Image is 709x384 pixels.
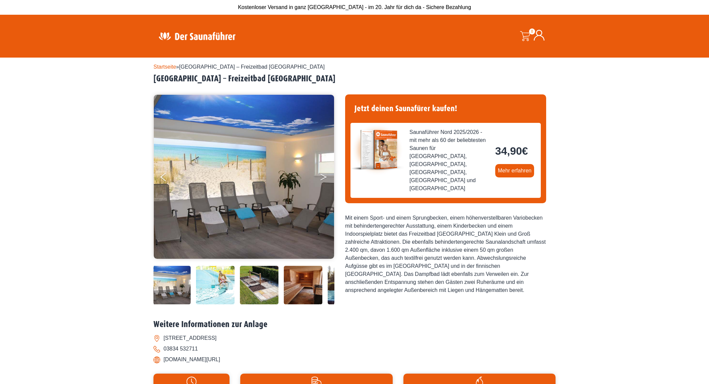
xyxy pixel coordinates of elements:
h2: Weitere Informationen zur Anlage [153,319,556,330]
h2: [GEOGRAPHIC_DATA] – Freizeitbad [GEOGRAPHIC_DATA] [153,74,556,84]
span: Saunaführer Nord 2025/2026 - mit mehr als 60 der beliebtesten Saunen für [GEOGRAPHIC_DATA], [GEOG... [409,128,490,193]
button: Previous [160,170,177,187]
span: Kostenloser Versand in ganz [GEOGRAPHIC_DATA] - im 20. Jahr für dich da - Sichere Bezahlung [238,4,471,10]
img: der-saunafuehrer-2025-nord.jpg [350,123,404,176]
li: [DOMAIN_NAME][URL] [153,354,556,365]
a: Mehr erfahren [495,164,534,177]
li: [STREET_ADDRESS] [153,333,556,343]
bdi: 34,90 [495,145,528,157]
h4: Jetzt deinen Saunafürer kaufen! [350,100,541,118]
span: 0 [529,28,535,34]
a: Startseite [153,64,176,70]
button: Next [320,170,336,187]
li: 03834 532711 [153,343,556,354]
div: Mit einem Sport- und einem Sprungbecken, einem höhenverstellbaren Variobecken mit behindertengere... [345,214,546,294]
span: » [153,64,325,70]
span: [GEOGRAPHIC_DATA] – Freizeitbad [GEOGRAPHIC_DATA] [179,64,325,70]
span: € [522,145,528,157]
